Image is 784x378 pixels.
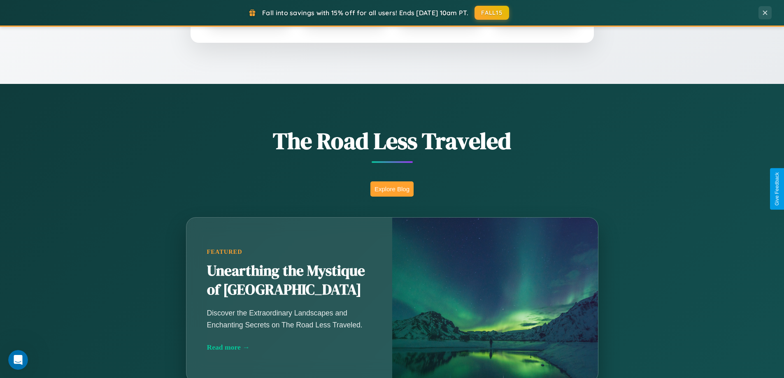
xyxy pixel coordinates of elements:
div: Featured [207,248,372,255]
h1: The Road Less Traveled [145,125,639,157]
div: Read more → [207,343,372,352]
iframe: Intercom live chat [8,350,28,370]
div: Give Feedback [774,172,780,206]
button: Explore Blog [370,181,414,197]
button: FALL15 [475,6,509,20]
span: Fall into savings with 15% off for all users! Ends [DATE] 10am PT. [262,9,468,17]
h2: Unearthing the Mystique of [GEOGRAPHIC_DATA] [207,262,372,299]
p: Discover the Extraordinary Landscapes and Enchanting Secrets on The Road Less Traveled. [207,307,372,330]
